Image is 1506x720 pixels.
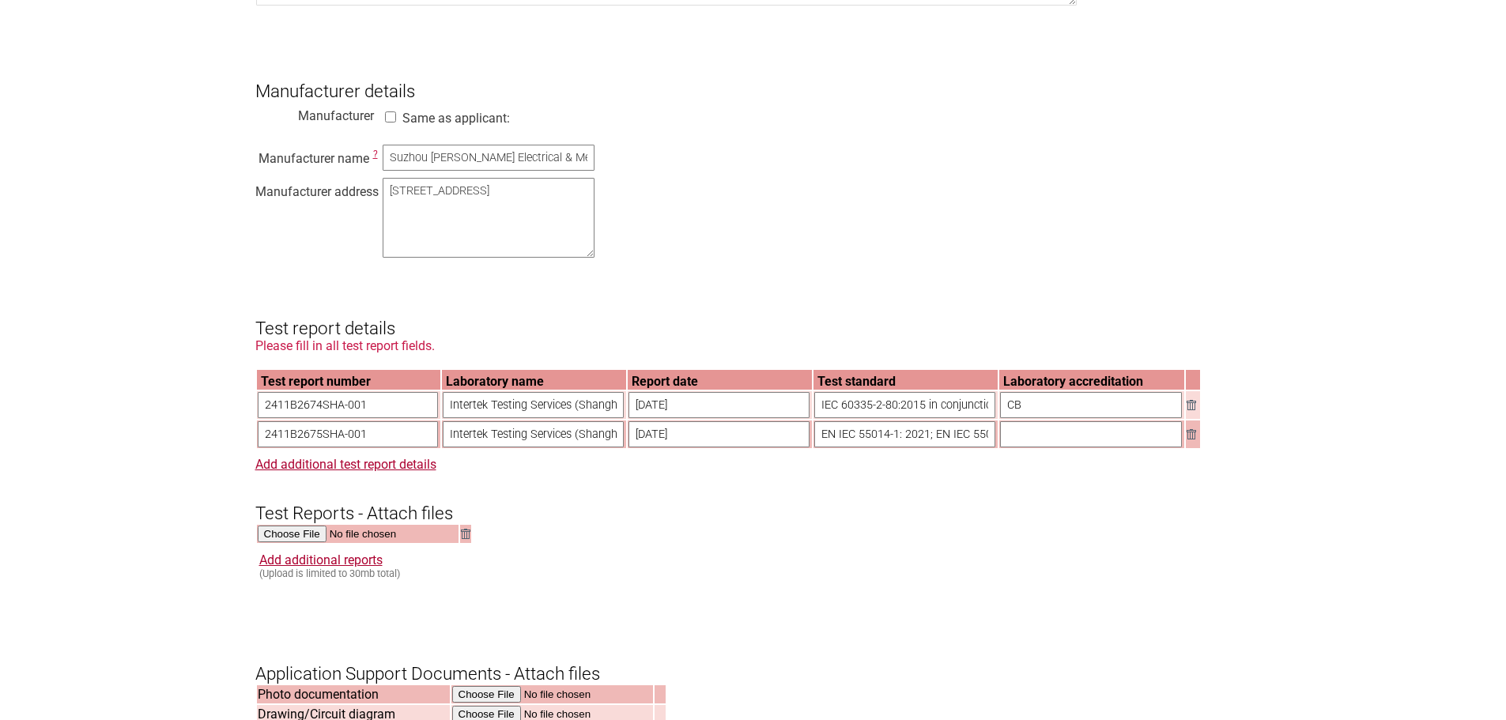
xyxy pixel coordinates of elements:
[255,104,374,120] div: Manufacturer
[255,147,374,163] div: Manufacturer name
[255,180,374,196] div: Manufacturer address
[373,149,378,160] span: This is the name of the manufacturer of the electrical product to be approved.
[255,477,1251,524] h3: Test Reports - Attach files
[402,111,510,126] label: Same as applicant:
[1187,400,1196,410] img: Remove
[999,370,1184,390] th: Laboratory accreditation
[255,54,1251,101] h3: Manufacturer details
[442,370,626,390] th: Laboratory name
[461,529,470,539] img: Remove
[255,338,1251,353] div: Please fill in all test report fields.
[255,291,1251,338] h3: Test report details
[257,370,441,390] th: Test report number
[255,636,1251,684] h3: Application Support Documents - Attach files
[257,685,450,703] td: Photo documentation
[255,457,436,472] a: Add additional test report details
[1187,429,1196,439] img: Remove
[259,567,400,579] small: (Upload is limited to 30mb total)
[628,370,812,390] th: Report date
[813,370,998,390] th: Test standard
[259,552,383,567] a: Add additional reports
[383,178,594,258] textarea: [STREET_ADDRESS]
